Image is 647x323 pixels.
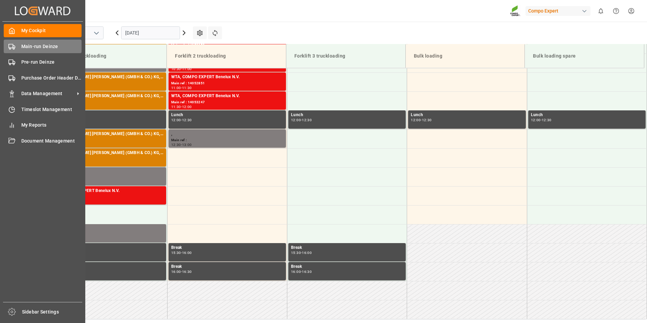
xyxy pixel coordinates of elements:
div: 13:00 [182,143,192,146]
div: Break [51,263,163,270]
div: 12:00 [531,119,541,122]
div: - [301,251,302,254]
div: Break [171,263,283,270]
div: , [51,169,163,175]
a: Pre-run Deinze [4,56,82,69]
div: 11:00 [171,86,181,89]
div: FR. [PERSON_NAME] [PERSON_NAME] (GMBH & CO.) KG, COMPO EXPERT Benelux N.V. [51,74,163,81]
div: 11:00 [182,67,192,70]
div: Main ref : 14051920 [51,156,163,162]
div: 16:00 [171,270,181,273]
div: 12:30 [542,119,552,122]
div: Forklift 2 truckloading [172,50,281,62]
div: - [181,67,182,70]
div: 11:30 [171,105,181,108]
div: - [541,119,542,122]
span: Pre-run Deinze [21,59,82,66]
div: Main ref : 14053247 [171,100,283,105]
div: - [301,119,302,122]
div: Main ref : 14051918 [51,81,163,86]
div: FR. [PERSON_NAME] [PERSON_NAME] (GMBH & CO.) KG, COMPO EXPERT Benelux N.V. [51,131,163,137]
span: My Cockpit [21,27,82,34]
div: - [181,119,182,122]
div: Break [291,244,403,251]
a: Main-run Deinze [4,40,82,53]
div: Bulk loading [411,50,519,62]
span: Sidebar Settings [22,308,83,316]
div: Main ref : 14053373 [51,194,163,200]
div: 16:00 [182,251,192,254]
div: 12:30 [171,143,181,146]
div: WTA, COMPO EXPERT Benelux N.V. [171,74,283,81]
span: Purchase Order Header Deinze [21,74,82,82]
div: Compo Expert [526,6,590,16]
div: Break [171,244,283,251]
div: Main ref : 14051917 [51,100,163,105]
div: 12:00 [411,119,421,122]
div: 16:30 [182,270,192,273]
div: 15:30 [291,251,301,254]
div: Lunch [51,112,163,119]
span: My Reports [21,122,82,129]
a: Timeslot Management [4,103,82,116]
div: 10:30 [171,67,181,70]
div: Forklift 1 truckloading [53,50,161,62]
div: Main ref : DEMATRA [51,232,163,238]
a: Purchase Order Header Deinze [4,71,82,84]
div: 16:00 [291,270,301,273]
div: Break [51,244,163,251]
div: Bulk loading spare [530,50,639,62]
div: 15:30 [171,251,181,254]
span: Timeslot Management [21,106,82,113]
div: 12:30 [422,119,432,122]
img: Screenshot%202023-09-29%20at%2010.02.21.png_1712312052.png [510,5,521,17]
div: WTA, COMPO EXPERT Benelux N.V. [171,93,283,100]
div: Main ref : 14051919 [51,137,163,143]
button: Compo Expert [526,4,593,17]
div: Break [291,263,403,270]
button: show 0 new notifications [593,3,608,19]
div: - [181,105,182,108]
div: , [51,225,163,232]
span: Document Management [21,137,82,145]
div: - [181,86,182,89]
button: open menu [91,28,101,38]
div: FR. [PERSON_NAME] [PERSON_NAME] (GMBH & CO.) KG, COMPO EXPERT Benelux N.V. [51,150,163,156]
div: - [421,119,422,122]
div: 12:00 [182,105,192,108]
div: Lunch [411,112,523,119]
div: 11:30 [182,86,192,89]
input: DD.MM.YYYY [121,26,180,39]
div: 12:00 [171,119,181,122]
div: Forklift 3 truckloading [292,50,400,62]
div: Main ref : [51,175,163,181]
div: 12:30 [302,119,312,122]
div: 12:30 [182,119,192,122]
div: - [181,270,182,273]
span: Data Management [21,90,75,97]
div: Lunch [291,112,403,119]
span: Main-run Deinze [21,43,82,50]
div: Main ref : 14052851 [171,81,283,86]
div: Main ref : [171,137,283,143]
div: Lunch [171,112,283,119]
div: 16:30 [302,270,312,273]
div: - [181,251,182,254]
div: 12:00 [291,119,301,122]
div: Lunch [531,112,643,119]
div: FR. [PERSON_NAME] [PERSON_NAME] (GMBH & CO.) KG, COMPO EXPERT Benelux N.V. [51,93,163,100]
div: , [171,131,283,137]
div: - [301,270,302,273]
div: 16:00 [302,251,312,254]
a: My Cockpit [4,24,82,37]
div: - [181,143,182,146]
div: WTA, COMPO EXPERT Benelux N.V. [51,188,163,194]
button: Help Center [608,3,624,19]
